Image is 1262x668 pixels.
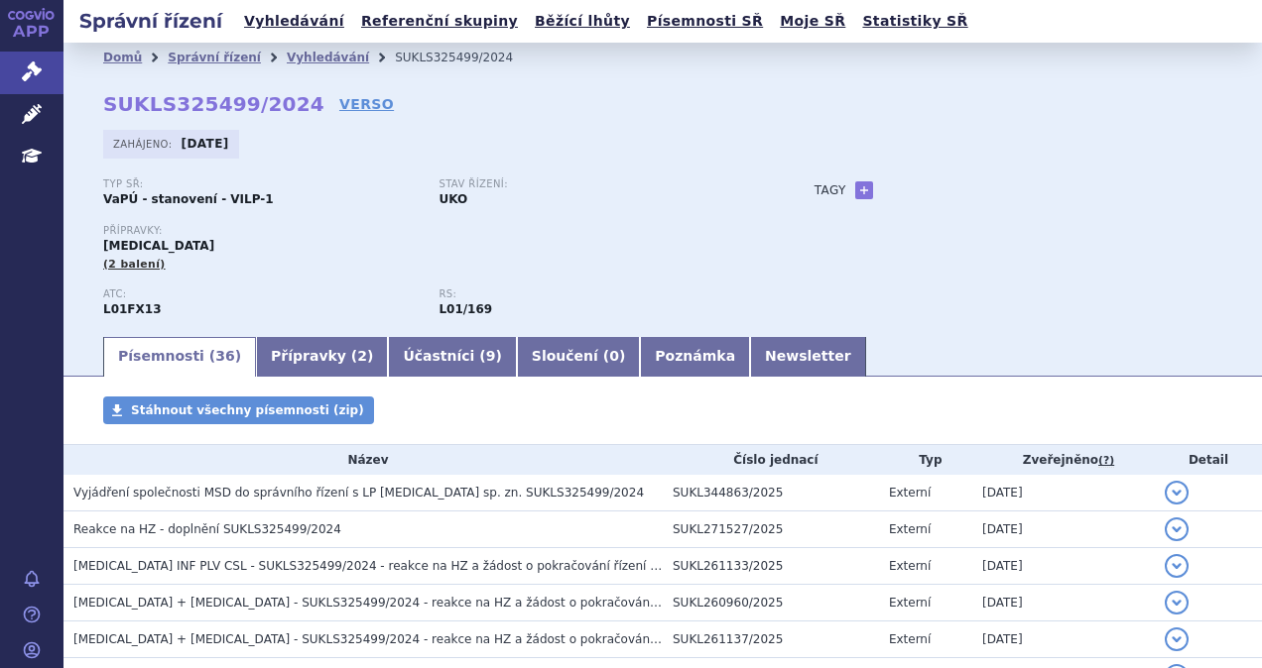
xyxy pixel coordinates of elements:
abbr: (?) [1098,454,1114,468]
strong: enfortumab vedotin [439,302,492,316]
span: Padcev + Keytruda - SUKLS325499/2024 - reakce na HZ a žádost o pokračování řízení [73,596,690,610]
a: Domů [103,51,142,64]
span: (2 balení) [103,258,166,271]
button: detail [1165,627,1189,651]
td: SUKL271527/2025 [663,511,879,548]
p: Typ SŘ: [103,178,419,190]
span: Stáhnout všechny písemnosti (zip) [131,403,364,417]
span: Externí [889,559,931,573]
span: Padcev + Keytruda - SUKLS325499/2024 - reakce na HZ a žádost o pokračování řízení - OBCHODNÍ TAJE... [73,632,833,646]
a: Stáhnout všechny písemnosti (zip) [103,396,374,424]
strong: ENFORTUMAB VEDOTIN [103,302,162,316]
a: Písemnosti SŘ [641,8,769,35]
a: Statistiky SŘ [856,8,973,35]
strong: UKO [439,192,467,206]
span: Externí [889,596,931,610]
a: Moje SŘ [774,8,851,35]
td: SUKL344863/2025 [663,475,879,511]
a: Vyhledávání [287,51,369,64]
strong: VaPÚ - stanovení - VILP-1 [103,192,274,206]
strong: SUKLS325499/2024 [103,92,324,116]
th: Název [63,445,663,475]
h2: Správní řízení [63,7,238,35]
p: ATC: [103,288,419,300]
span: Externí [889,632,931,646]
a: Referenční skupiny [355,8,524,35]
strong: [DATE] [182,137,229,151]
span: Vyjádření společnosti MSD do správního řízení s LP PADCEV sp. zn. SUKLS325499/2024 [73,486,644,500]
span: PADCEV INF PLV CSL - SUKLS325499/2024 - reakce na HZ a žádost o pokračování řízení - reference- O... [73,559,855,573]
span: Externí [889,522,931,536]
th: Detail [1155,445,1262,475]
a: Poznámka [640,337,750,377]
a: Sloučení (0) [517,337,640,377]
button: detail [1165,591,1189,614]
span: Externí [889,486,931,500]
td: [DATE] [972,548,1155,585]
a: VERSO [339,94,394,114]
span: 36 [215,348,234,364]
p: Přípravky: [103,225,775,237]
a: Newsletter [750,337,866,377]
a: Vyhledávání [238,8,350,35]
li: SUKLS325499/2024 [395,43,539,72]
span: 0 [609,348,619,364]
p: Stav řízení: [439,178,754,190]
td: SUKL261133/2025 [663,548,879,585]
span: 2 [357,348,367,364]
a: + [855,181,873,199]
td: SUKL261137/2025 [663,621,879,658]
a: Přípravky (2) [256,337,388,377]
span: 9 [486,348,496,364]
td: [DATE] [972,511,1155,548]
th: Zveřejněno [972,445,1155,475]
td: [DATE] [972,585,1155,621]
a: Účastníci (9) [388,337,516,377]
td: [DATE] [972,475,1155,511]
p: RS: [439,288,754,300]
h3: Tagy [815,178,846,202]
td: SUKL260960/2025 [663,585,879,621]
th: Typ [879,445,972,475]
button: detail [1165,554,1189,578]
span: Reakce na HZ - doplnění SUKLS325499/2024 [73,522,341,536]
a: Správní řízení [168,51,261,64]
a: Běžící lhůty [529,8,636,35]
button: detail [1165,481,1189,504]
td: [DATE] [972,621,1155,658]
button: detail [1165,517,1189,541]
span: Zahájeno: [113,136,176,152]
th: Číslo jednací [663,445,879,475]
a: Písemnosti (36) [103,337,256,377]
span: [MEDICAL_DATA] [103,239,214,253]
